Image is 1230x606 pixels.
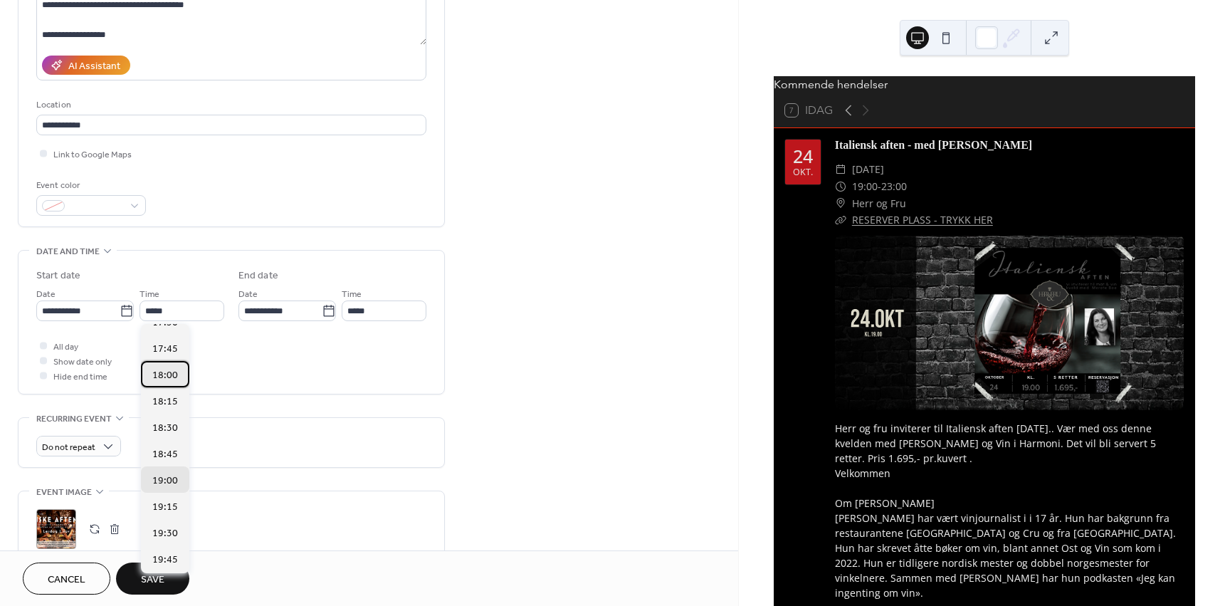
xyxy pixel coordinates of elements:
span: Hide end time [53,370,107,385]
span: Link to Google Maps [53,147,132,162]
div: 24 [793,147,813,165]
span: Show date only [53,355,112,370]
div: End date [238,268,278,283]
span: Herr og Fru [852,195,906,212]
a: Italiensk aften - med [PERSON_NAME] [835,139,1032,151]
div: ​ [835,211,846,229]
span: 18:45 [152,447,178,462]
span: Recurring event [36,412,112,427]
span: [DATE] [852,161,884,178]
button: AI Assistant [42,56,130,75]
span: 19:30 [152,526,178,541]
div: Herr og fru inviterer til Italiensk aften [DATE].. Vær med oss denne kvelden med [PERSON_NAME] og... [835,421,1184,600]
div: Start date [36,268,80,283]
div: ​ [835,178,846,195]
div: ​ [835,195,846,212]
span: Date and time [36,244,100,259]
span: 18:00 [152,368,178,383]
div: Event color [36,178,143,193]
span: 23:00 [881,178,907,195]
span: 18:30 [152,421,178,436]
span: Event image [36,485,92,500]
span: Do not repeat [42,439,95,456]
span: - [878,178,881,195]
div: Location [36,98,424,113]
div: ​ [835,161,846,178]
span: Date [36,287,56,302]
span: All day [53,340,78,355]
span: 19:45 [152,553,178,568]
div: AI Assistant [68,59,120,74]
div: ; [36,509,76,549]
button: Cancel [23,563,110,595]
span: 19:00 [152,474,178,489]
span: 17:45 [152,342,178,357]
span: Time [140,287,159,302]
a: RESERVER PLASS - TRYKK HER [852,213,993,226]
div: Kommende hendelser [774,76,1195,93]
span: 19:00 [852,178,878,195]
button: Save [116,563,189,595]
div: okt. [793,168,813,177]
span: Time [342,287,362,302]
span: Date [238,287,258,302]
span: Save [141,573,164,587]
span: Cancel [48,573,85,587]
span: 18:15 [152,395,178,409]
span: 19:15 [152,500,178,515]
